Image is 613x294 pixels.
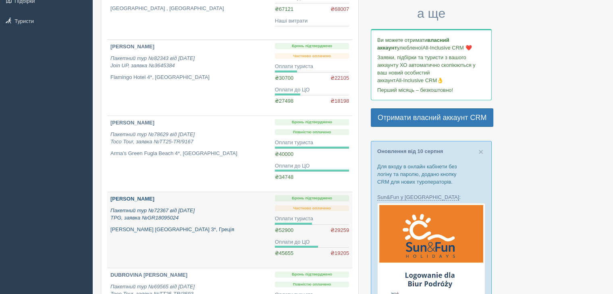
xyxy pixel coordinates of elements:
[110,150,268,157] p: Arma's Green Fugla Beach 4*, [GEOGRAPHIC_DATA]
[110,207,195,221] i: Пакетний тур №72367 від [DATE] TPG, заявка №GR18095024
[377,86,485,94] p: Перший місяць – безкоштовно!
[110,5,268,12] p: [GEOGRAPHIC_DATA] , [GEOGRAPHIC_DATA]
[371,6,492,21] h3: а ще
[275,86,349,94] div: Оплати до ЦО
[275,129,349,135] p: Повністю оплачено
[275,238,349,246] div: Оплати до ЦО
[275,227,293,233] span: ₴52900
[478,147,483,156] span: ×
[422,45,472,51] span: All-Inclusive CRM ❤️
[275,174,293,180] span: ₴34748
[396,77,444,83] span: All-Inclusive CRM👌
[377,163,485,186] p: Для входу в онлайн кабінети без логіну та паролю, додано кнопку CRM для нових туроператорів.
[110,196,154,202] b: [PERSON_NAME]
[110,226,268,234] p: [PERSON_NAME] [GEOGRAPHIC_DATA] 3*, Греція
[275,63,349,70] div: Оплати туриста
[275,195,349,201] p: Бронь підтверджено
[330,97,349,105] span: ₴18198
[275,162,349,170] div: Оплати до ЦО
[330,250,349,257] span: ₴19205
[330,75,349,82] span: ₴22105
[275,119,349,125] p: Бронь підтверджено
[377,37,449,51] b: власний аккаунт
[275,139,349,147] div: Оплати туриста
[275,53,349,59] p: Частково оплачено
[107,192,272,268] a: [PERSON_NAME] Пакетний тур №72367 від [DATE]TPG, заявка №GR18095024 [PERSON_NAME] [GEOGRAPHIC_DAT...
[110,272,187,278] b: DUBROVINA [PERSON_NAME]
[275,17,349,25] div: Наші витрати
[107,116,272,192] a: [PERSON_NAME] Пакетний тур №78629 від [DATE]Toco Tour, заявка №TT25-TR/9167 Arma's Green Fugla Be...
[275,98,293,104] span: ₴27498
[478,147,483,156] button: Close
[275,271,349,277] p: Бронь підтверджено
[330,6,349,13] span: ₴68007
[110,131,195,145] i: Пакетний тур №78629 від [DATE] Toco Tour, заявка №TT25-TR/9167
[110,55,195,69] i: Пакетний тур №82343 від [DATE] Join UP, заявка №3645384
[371,108,493,127] a: Отримати власний аккаунт CRM
[275,215,349,223] div: Оплати туриста
[110,74,268,81] p: Flamingo Hotel 4*, [GEOGRAPHIC_DATA]
[377,54,485,84] p: Заявки, підбірки та туристи з вашого аккаунту ХО автоматично скопіюються у ваш новий особистий ак...
[275,6,293,12] span: ₴67121
[110,43,154,50] b: [PERSON_NAME]
[377,36,485,52] p: Ви можете отримати улюбленої
[377,193,485,201] p: :
[275,75,293,81] span: ₴30700
[275,151,293,157] span: ₴40000
[275,250,293,256] span: ₴45655
[377,194,459,201] a: Sun&Fun у [GEOGRAPHIC_DATA]
[107,40,272,116] a: [PERSON_NAME] Пакетний тур №82343 від [DATE]Join UP, заявка №3645384 Flamingo Hotel 4*, [GEOGRAPH...
[275,282,349,288] p: Повністю оплачено
[275,205,349,211] p: Частково оплачено
[110,120,154,126] b: [PERSON_NAME]
[275,43,349,49] p: Бронь підтверджено
[377,148,443,154] a: Оновлення від 10 серпня
[330,227,349,234] span: ₴29259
